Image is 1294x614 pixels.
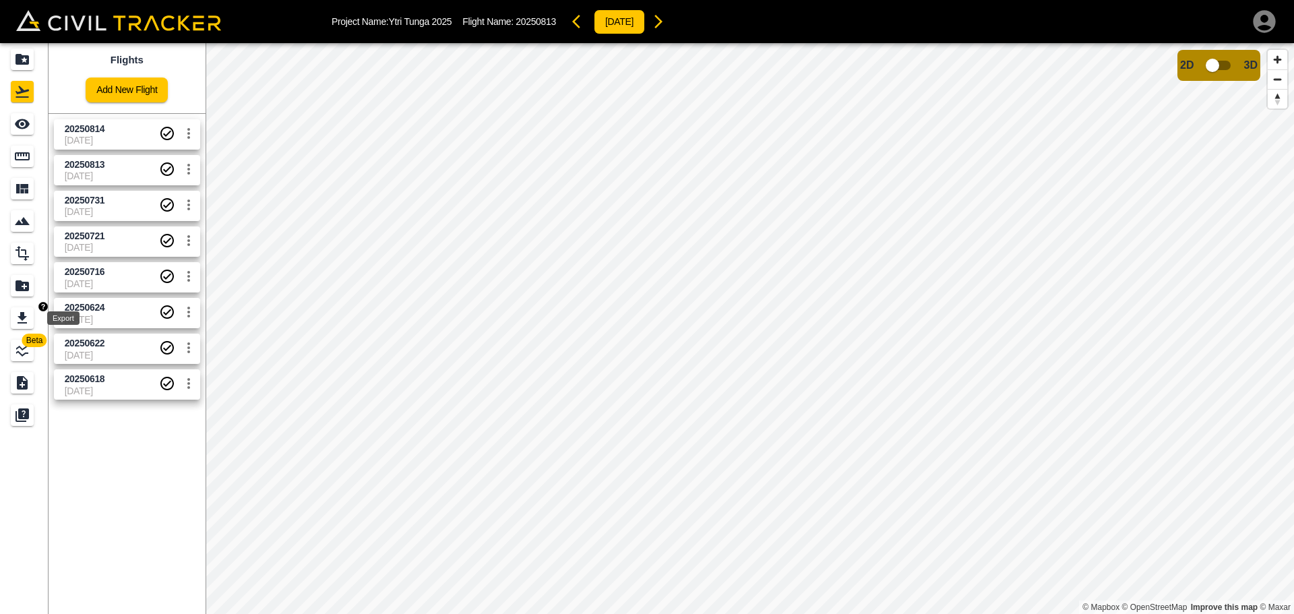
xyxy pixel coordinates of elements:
[1268,50,1287,69] button: Zoom in
[1260,603,1291,612] a: Maxar
[1122,603,1188,612] a: OpenStreetMap
[206,43,1294,614] canvas: Map
[16,10,221,31] img: Civil Tracker
[594,9,645,34] button: [DATE]
[1244,59,1258,71] span: 3D
[47,311,80,325] div: Export
[1082,603,1119,612] a: Mapbox
[1268,89,1287,109] button: Reset bearing to north
[462,16,556,27] p: Flight Name:
[1191,603,1258,612] a: Map feedback
[1180,59,1194,71] span: 2D
[332,16,452,27] p: Project Name: Ytri Tunga 2025
[1268,69,1287,89] button: Zoom out
[516,16,556,27] span: 20250813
